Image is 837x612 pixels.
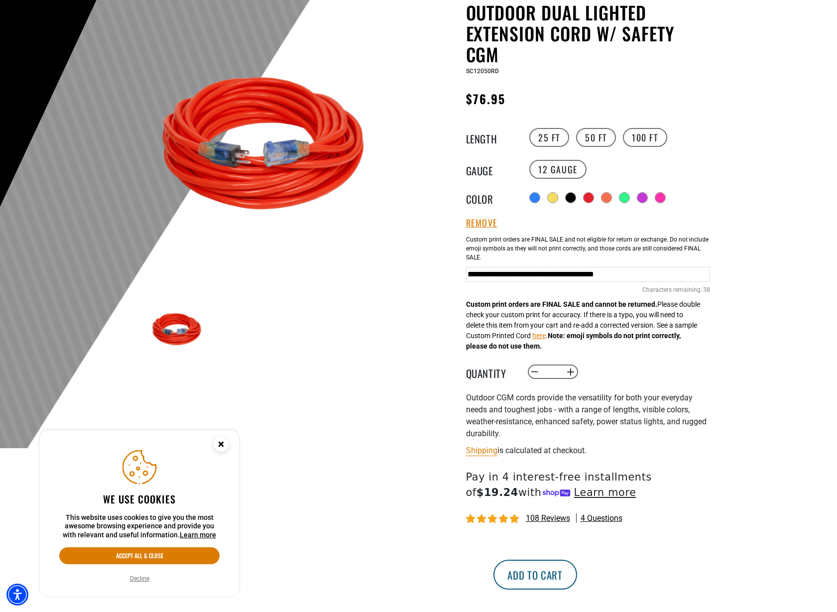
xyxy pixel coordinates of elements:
label: 100 FT [623,128,667,147]
a: Shipping [466,446,497,455]
legend: Length [466,131,516,144]
label: 50 FT [576,128,616,147]
button: here [532,331,546,341]
legend: Gauge [466,163,516,176]
button: Accept all & close [59,547,220,564]
span: 4.81 stars [466,514,521,524]
button: Add to cart [493,560,577,590]
div: is calculated at checkout. [466,444,710,457]
span: Outdoor CGM cords provide the versatility for both your everyday needs and toughest jobs - with a... [466,393,707,438]
strong: Note: emoji symbols do not print correctly, please do not use them. [466,332,681,350]
div: Accessibility Menu [6,584,28,606]
button: Close this option [203,430,239,461]
span: SC12050RD [466,68,499,75]
label: 12 Gauge [529,160,587,179]
img: Red [149,27,389,267]
h2: We use cookies [59,492,220,505]
p: This website uses cookies to give you the most awesome browsing experience and provide you with r... [59,513,220,540]
span: 38 [703,285,710,294]
span: Characters remaining: [642,286,702,293]
legend: Color [466,191,516,204]
img: Red [149,301,207,359]
h1: Outdoor Dual Lighted Extension Cord w/ Safety CGM [466,2,710,65]
button: Decline [127,574,152,584]
button: Remove [466,218,498,229]
a: This website uses cookies to give you the most awesome browsing experience and provide you with r... [180,531,216,539]
label: 25 FT [529,128,569,147]
label: Quantity [466,366,516,378]
span: 108 reviews [526,513,570,523]
span: $76.95 [466,90,505,108]
span: 4 questions [581,513,622,524]
aside: Cookie Consent [40,430,239,597]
